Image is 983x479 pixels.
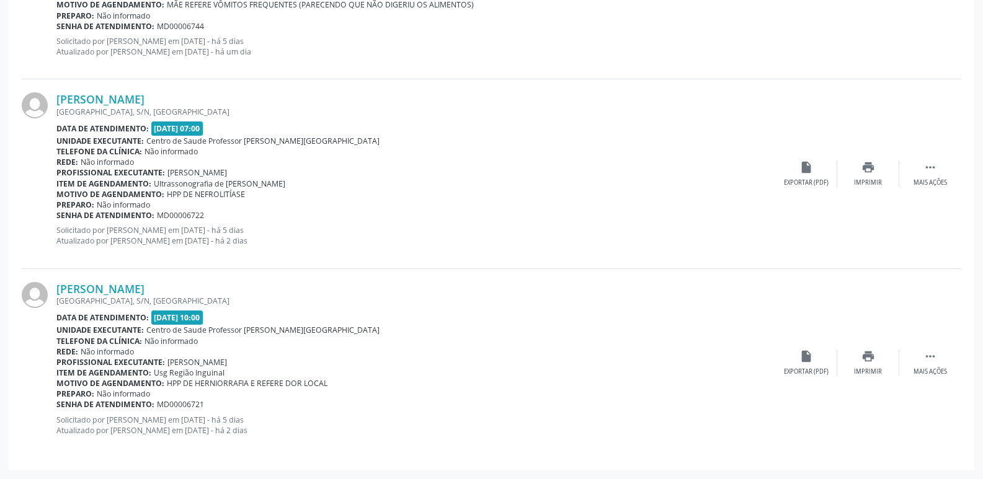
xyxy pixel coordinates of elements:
i:  [923,349,937,363]
span: Usg Região Inguinal [154,367,225,378]
span: [DATE] 10:00 [151,310,203,325]
b: Data de atendimento: [56,312,149,323]
b: Item de agendamento: [56,367,151,378]
span: Não informado [97,200,150,210]
b: Preparo: [56,200,94,210]
b: Unidade executante: [56,325,144,335]
div: [GEOGRAPHIC_DATA], S/N, [GEOGRAPHIC_DATA] [56,107,775,117]
i: print [861,160,875,174]
div: Imprimir [854,178,882,187]
div: Exportar (PDF) [784,367,829,376]
p: Solicitado por [PERSON_NAME] em [DATE] - há 5 dias Atualizado por [PERSON_NAME] em [DATE] - há 2 ... [56,225,775,246]
span: Não informado [97,11,150,21]
b: Rede: [56,346,78,357]
i:  [923,160,937,174]
b: Data de atendimento: [56,123,149,134]
span: HPP DE NEFROLITÍASE [167,189,245,200]
p: Solicitado por [PERSON_NAME] em [DATE] - há 5 dias Atualizado por [PERSON_NAME] em [DATE] - há 2 ... [56,415,775,436]
span: Ultrassonografia de [PERSON_NAME] [154,178,285,189]
span: Não informado [145,146,198,157]
span: [DATE] 07:00 [151,121,203,136]
b: Profissional executante: [56,357,165,367]
div: [GEOGRAPHIC_DATA], S/N, [GEOGRAPHIC_DATA] [56,296,775,306]
b: Motivo de agendamento: [56,378,164,389]
div: Imprimir [854,367,882,376]
span: HPP DE HERNIORRAFIA E REFERE DOR LOCAL [167,378,327,389]
b: Senha de atendimento: [56,21,154,32]
b: Telefone da clínica: [56,146,142,157]
i: print [861,349,875,363]
b: Telefone da clínica: [56,336,142,346]
span: MD00006721 [157,399,204,410]
img: img [22,92,48,118]
b: Rede: [56,157,78,167]
div: Mais ações [914,367,947,376]
span: Centro de Saude Professor [PERSON_NAME][GEOGRAPHIC_DATA] [146,325,380,335]
b: Senha de atendimento: [56,210,154,221]
span: Não informado [81,346,134,357]
b: Preparo: [56,389,94,399]
span: [PERSON_NAME] [167,167,227,178]
span: Centro de Saude Professor [PERSON_NAME][GEOGRAPHIC_DATA] [146,136,380,146]
i: insert_drive_file [799,160,813,174]
span: Não informado [97,389,150,399]
img: img [22,282,48,308]
i: insert_drive_file [799,349,813,363]
div: Exportar (PDF) [784,178,829,187]
span: MD00006744 [157,21,204,32]
span: Não informado [81,157,134,167]
span: MD00006722 [157,210,204,221]
b: Motivo de agendamento: [56,189,164,200]
b: Preparo: [56,11,94,21]
div: Mais ações [914,178,947,187]
a: [PERSON_NAME] [56,282,145,296]
a: [PERSON_NAME] [56,92,145,106]
b: Profissional executante: [56,167,165,178]
b: Senha de atendimento: [56,399,154,410]
b: Unidade executante: [56,136,144,146]
span: Não informado [145,336,198,346]
span: [PERSON_NAME] [167,357,227,367]
b: Item de agendamento: [56,178,151,189]
p: Solicitado por [PERSON_NAME] em [DATE] - há 5 dias Atualizado por [PERSON_NAME] em [DATE] - há um... [56,36,775,57]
